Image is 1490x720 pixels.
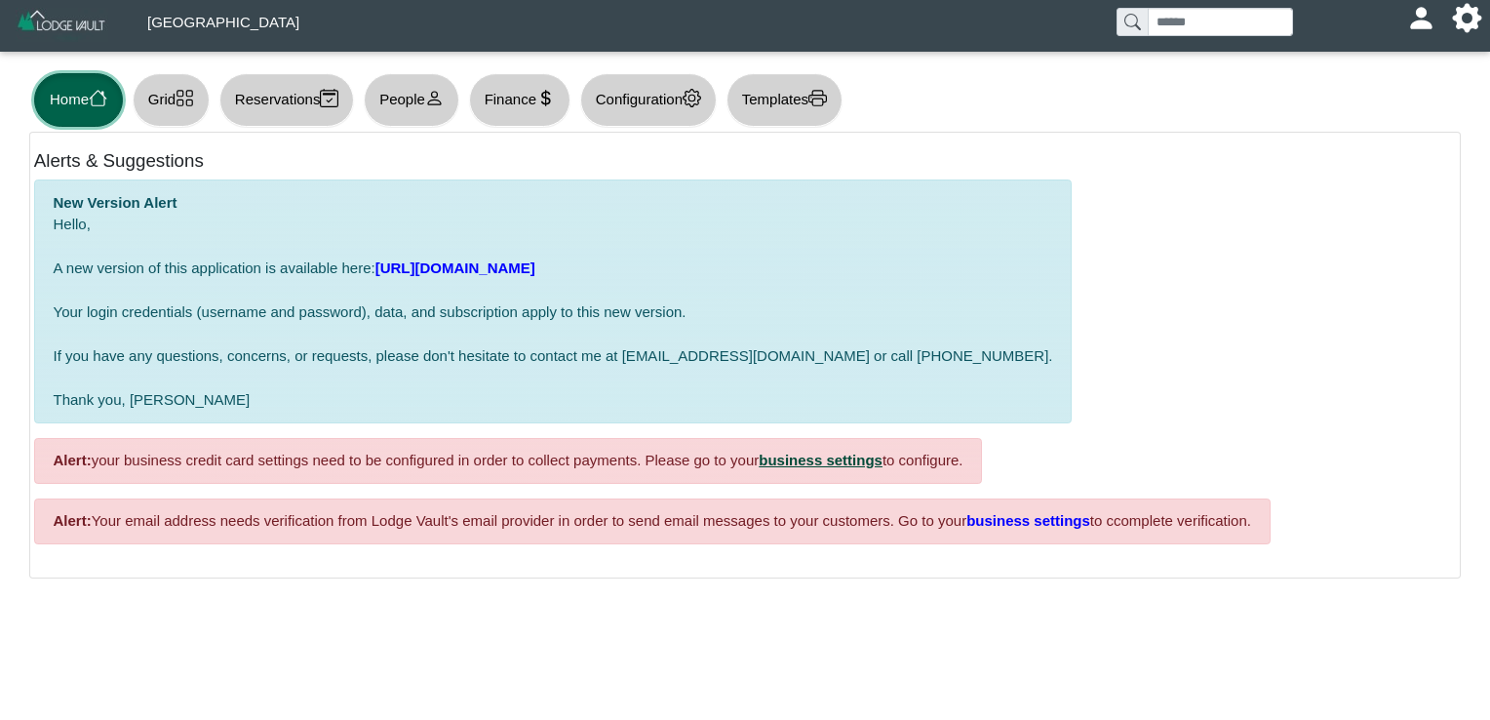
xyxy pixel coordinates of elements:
div: Hello, A new version of this application is available here: Your login credentials (username and ... [34,180,1072,423]
b: New Version Alert [54,194,177,211]
div: Your email address needs verification from Lodge Vault's email provider in order to send email me... [34,499,1271,544]
svg: person [425,89,444,107]
svg: house [89,89,107,107]
button: Homehouse [34,73,123,127]
svg: grid [176,89,194,107]
button: Templatesprinter [726,73,843,127]
button: Reservationscalendar2 check [219,73,354,127]
button: Gridgrid [133,73,210,127]
svg: gear fill [1460,11,1474,25]
svg: calendar2 check [320,89,338,107]
svg: gear [683,89,701,107]
div: your business credit card settings need to be configured in order to collect payments. Please go ... [34,438,983,484]
h5: Alerts & Suggestions [34,150,204,173]
svg: currency dollar [536,89,555,107]
svg: search [1124,14,1140,29]
button: Financecurrency dollar [469,73,570,127]
b: Alert: [54,452,92,468]
button: Peopleperson [364,73,458,127]
img: Z [16,8,108,42]
svg: person fill [1414,11,1429,25]
button: Configurationgear [580,73,717,127]
b: Alert: [54,512,92,529]
a: business settings [966,512,1090,529]
a: [URL][DOMAIN_NAME] [375,260,535,276]
a: business settings [759,452,882,468]
svg: printer [808,89,827,107]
